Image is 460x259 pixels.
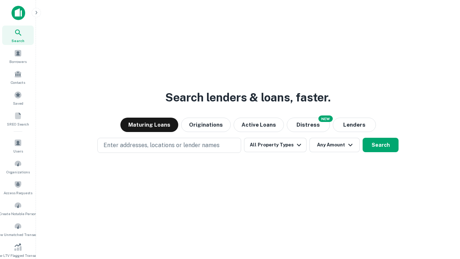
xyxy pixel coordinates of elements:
span: Access Requests [4,190,32,196]
img: capitalize-icon.png [11,6,25,20]
a: Users [2,136,34,155]
button: Search [363,138,399,152]
span: Contacts [11,79,25,85]
button: Active Loans [234,118,284,132]
div: NEW [318,115,333,122]
h3: Search lenders & loans, faster. [165,89,331,106]
a: Saved [2,88,34,108]
a: Review Unmatched Transactions [2,219,34,239]
button: Search distressed loans with lien and other non-mortgage details. [287,118,330,132]
button: Lenders [333,118,376,132]
span: Organizations [6,169,30,175]
a: Access Requests [2,178,34,197]
a: Search [2,26,34,45]
a: Create Notable Person [2,199,34,218]
iframe: Chat Widget [424,201,460,236]
button: Originations [181,118,231,132]
span: Users [13,148,23,154]
button: Maturing Loans [120,118,178,132]
a: SREO Search [2,109,34,128]
span: Saved [13,100,23,106]
p: Enter addresses, locations or lender names [103,141,220,150]
a: Organizations [2,157,34,176]
span: Search [11,38,24,44]
button: Enter addresses, locations or lender names [97,138,241,153]
a: Borrowers [2,46,34,66]
a: Contacts [2,67,34,87]
span: Borrowers [9,59,27,64]
button: Any Amount [309,138,360,152]
button: All Property Types [244,138,307,152]
span: SREO Search [7,121,29,127]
